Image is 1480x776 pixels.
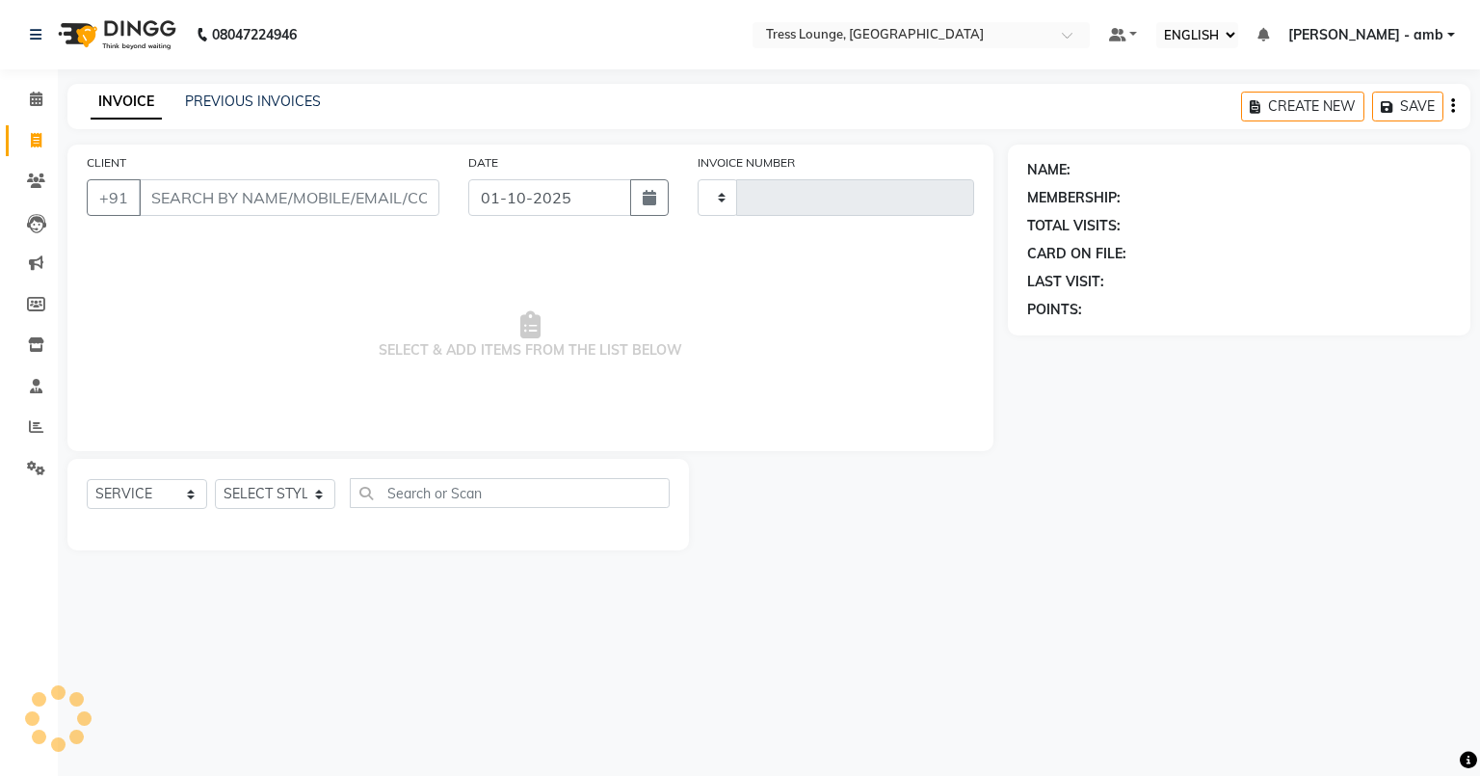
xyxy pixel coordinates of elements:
[350,478,670,508] input: Search or Scan
[1372,92,1443,121] button: SAVE
[468,154,498,172] label: DATE
[212,8,297,62] b: 08047224946
[1241,92,1364,121] button: CREATE NEW
[87,179,141,216] button: +91
[1027,244,1126,264] div: CARD ON FILE:
[1027,188,1121,208] div: MEMBERSHIP:
[139,179,439,216] input: SEARCH BY NAME/MOBILE/EMAIL/CODE
[1027,300,1082,320] div: POINTS:
[1027,160,1070,180] div: NAME:
[87,154,126,172] label: CLIENT
[698,154,795,172] label: INVOICE NUMBER
[185,93,321,110] a: PREVIOUS INVOICES
[1288,25,1443,45] span: [PERSON_NAME] - amb
[1027,216,1121,236] div: TOTAL VISITS:
[1027,272,1104,292] div: LAST VISIT:
[91,85,162,120] a: INVOICE
[49,8,181,62] img: logo
[87,239,974,432] span: SELECT & ADD ITEMS FROM THE LIST BELOW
